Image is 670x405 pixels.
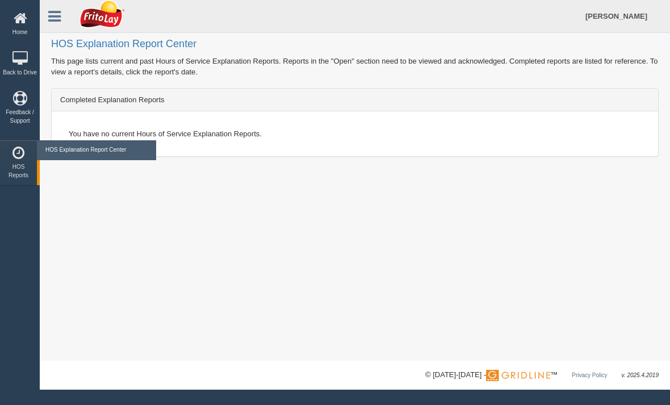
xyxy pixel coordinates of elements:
div: You have no current Hours of Service Explanation Reports. [60,120,650,148]
img: Gridline [486,370,550,381]
a: Privacy Policy [572,372,607,378]
div: © [DATE]-[DATE] - ™ [425,369,659,381]
div: Completed Explanation Reports [52,89,658,111]
a: HOS Explanation Report Center [43,140,150,160]
span: v. 2025.4.2019 [622,372,659,378]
